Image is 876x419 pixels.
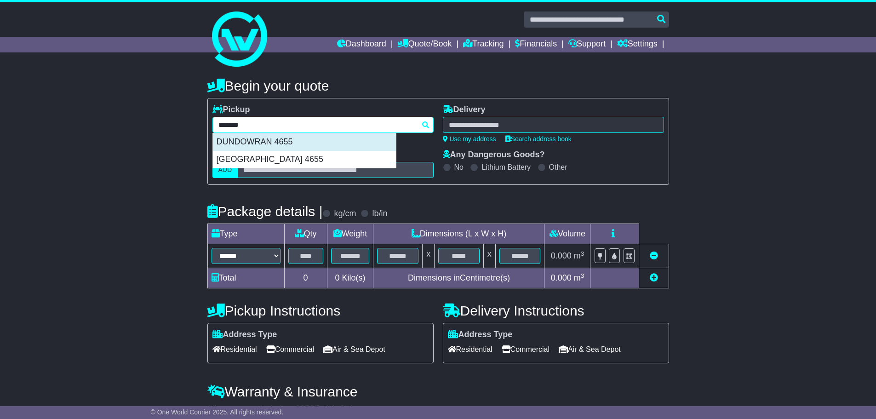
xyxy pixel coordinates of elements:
[481,163,531,172] label: Lithium Battery
[213,151,396,168] div: [GEOGRAPHIC_DATA] 4655
[323,342,385,356] span: Air & Sea Depot
[423,244,435,268] td: x
[334,209,356,219] label: kg/cm
[373,268,544,288] td: Dimensions in Centimetre(s)
[650,273,658,282] a: Add new item
[502,342,550,356] span: Commercial
[549,163,567,172] label: Other
[397,37,452,52] a: Quote/Book
[327,268,373,288] td: Kilo(s)
[574,273,584,282] span: m
[373,224,544,244] td: Dimensions (L x W x H)
[335,273,339,282] span: 0
[213,133,396,151] div: DUNDOWRAN 4655
[568,37,606,52] a: Support
[581,272,584,279] sup: 3
[581,250,584,257] sup: 3
[483,244,495,268] td: x
[207,204,323,219] h4: Package details |
[505,135,572,143] a: Search address book
[284,224,327,244] td: Qty
[300,404,314,413] span: 250
[212,342,257,356] span: Residential
[207,303,434,318] h4: Pickup Instructions
[443,105,486,115] label: Delivery
[372,209,387,219] label: lb/in
[443,303,669,318] h4: Delivery Instructions
[151,408,284,416] span: © One World Courier 2025. All rights reserved.
[284,268,327,288] td: 0
[617,37,658,52] a: Settings
[463,37,504,52] a: Tracking
[515,37,557,52] a: Financials
[266,342,314,356] span: Commercial
[327,224,373,244] td: Weight
[207,78,669,93] h4: Begin your quote
[448,330,513,340] label: Address Type
[551,273,572,282] span: 0.000
[212,105,250,115] label: Pickup
[574,251,584,260] span: m
[559,342,621,356] span: Air & Sea Depot
[448,342,492,356] span: Residential
[207,384,669,399] h4: Warranty & Insurance
[443,135,496,143] a: Use my address
[207,268,284,288] td: Total
[207,404,669,414] div: All our quotes include a $ FreightSafe warranty.
[544,224,590,244] td: Volume
[454,163,464,172] label: No
[443,150,545,160] label: Any Dangerous Goods?
[650,251,658,260] a: Remove this item
[337,37,386,52] a: Dashboard
[212,162,238,178] label: AUD
[551,251,572,260] span: 0.000
[212,330,277,340] label: Address Type
[207,224,284,244] td: Type
[212,117,434,133] typeahead: Please provide city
